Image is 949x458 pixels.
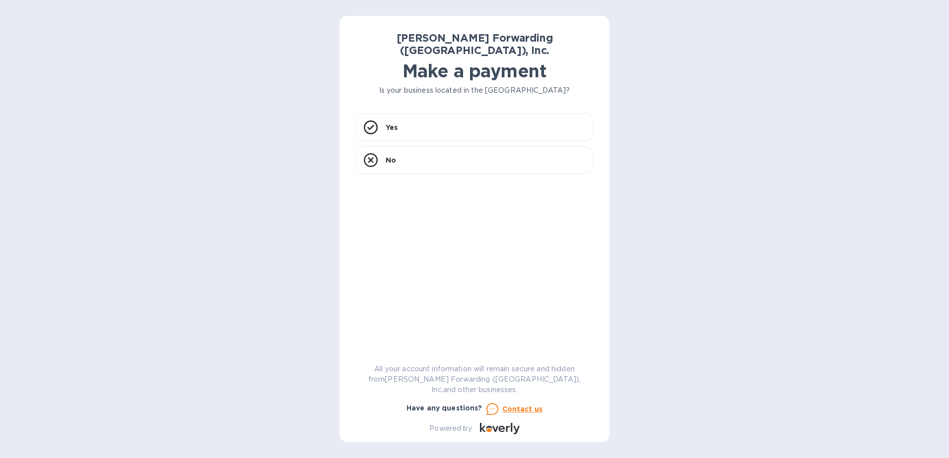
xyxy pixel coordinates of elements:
b: [PERSON_NAME] Forwarding ([GEOGRAPHIC_DATA]), Inc. [397,32,553,57]
b: Have any questions? [407,404,482,412]
h1: Make a payment [355,60,594,81]
u: Contact us [502,405,543,413]
p: Powered by [429,423,472,434]
p: No [386,155,396,165]
p: Yes [386,122,398,132]
p: Is your business located in the [GEOGRAPHIC_DATA]? [355,85,594,96]
p: All your account information will remain secure and hidden from [PERSON_NAME] Forwarding ([GEOGRA... [355,364,594,395]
